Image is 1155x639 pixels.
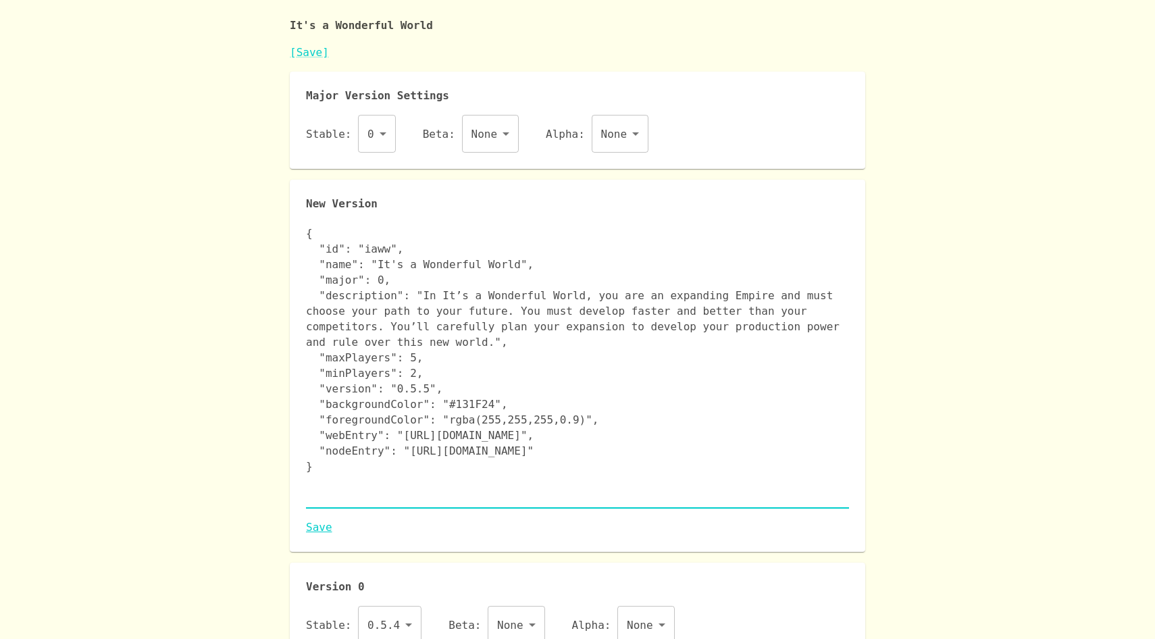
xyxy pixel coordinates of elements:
[423,115,519,153] div: Beta:
[462,115,519,153] div: None
[306,226,849,505] textarea: { "id": "iaww", "name": "It's a Wonderful World", "major": 0, "description": "In It’s a Wonderful...
[546,115,648,153] div: Alpha:
[306,115,396,153] div: Stable:
[592,115,649,153] div: None
[306,579,849,595] p: Version 0
[290,46,329,59] a: [Save]
[306,196,849,212] p: New Version
[358,115,396,153] div: 0
[306,519,849,536] a: Save
[306,88,849,104] p: Major Version Settings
